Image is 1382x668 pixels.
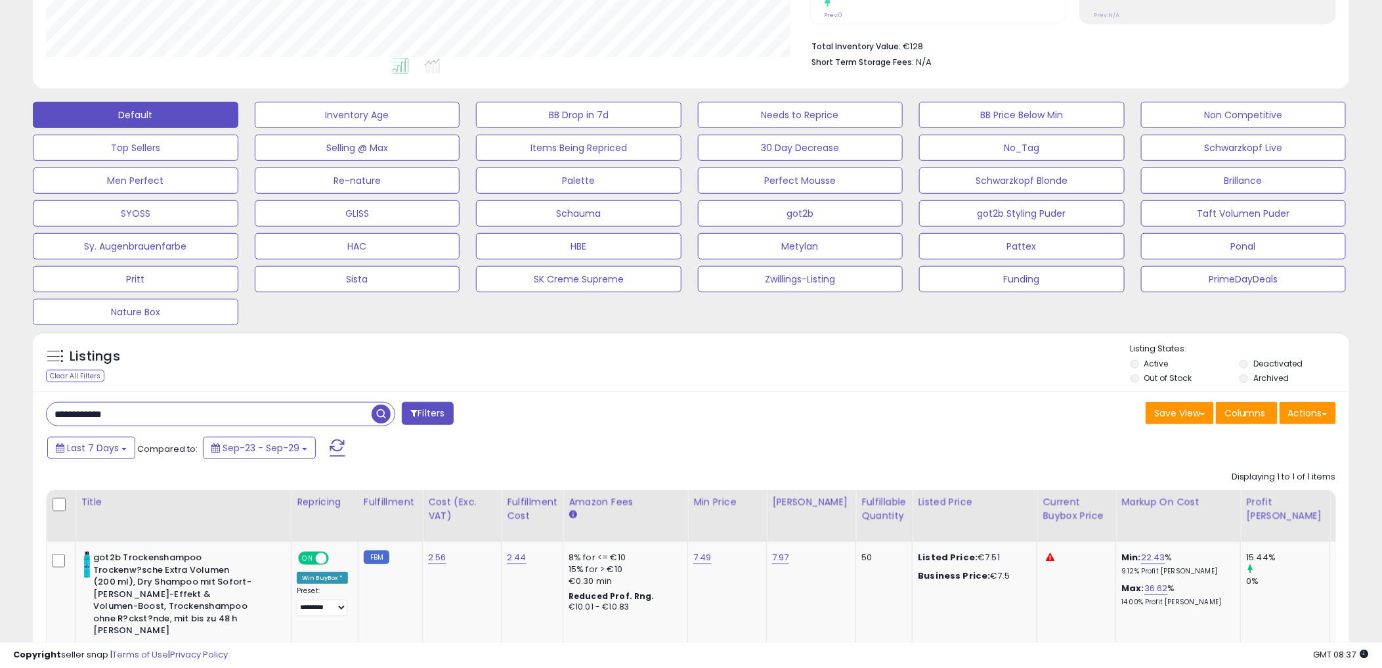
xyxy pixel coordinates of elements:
div: €7.5 [918,570,1027,582]
button: Pritt [33,266,238,292]
label: Deactivated [1253,358,1303,369]
span: N/A [917,56,932,68]
button: Actions [1280,402,1336,424]
b: got2b Trockenshampoo Trockenw?sche Extra Volumen (200 ml), Dry Shampoo mit Sofort-[PERSON_NAME]-E... [93,552,253,640]
label: Archived [1253,372,1289,384]
span: Sep-23 - Sep-29 [223,441,299,455]
button: Ponal [1141,233,1347,259]
b: Total Inventory Value: [812,41,901,52]
button: Items Being Repriced [476,135,681,161]
button: 30 Day Decrease [698,135,903,161]
span: Compared to: [137,443,198,455]
button: Sep-23 - Sep-29 [203,437,316,459]
button: Sista [255,266,460,292]
button: got2b [698,200,903,227]
b: Reduced Prof. Rng. [569,590,655,602]
strong: Copyright [13,648,61,661]
div: Listed Price [918,495,1031,509]
button: Nature Box [33,299,238,325]
div: Preset: [297,587,348,616]
button: Palette [476,167,681,194]
div: Cost (Exc. VAT) [428,495,496,523]
button: Last 7 Days [47,437,135,459]
button: SYOSS [33,200,238,227]
div: Markup on Cost [1121,495,1235,509]
button: Brillance [1141,167,1347,194]
div: €7.51 [918,552,1027,564]
div: % [1121,552,1230,576]
span: OFF [327,553,348,564]
div: 15.44% [1246,552,1329,564]
div: seller snap | | [13,649,228,661]
button: Needs to Reprice [698,102,903,128]
button: HBE [476,233,681,259]
b: Business Price: [918,569,990,582]
button: Taft Volumen Puder [1141,200,1347,227]
div: 8% for <= €10 [569,552,678,564]
a: 7.97 [772,551,789,564]
div: Fulfillment Cost [507,495,557,523]
div: Min Price [693,495,761,509]
button: PrimeDayDeals [1141,266,1347,292]
div: Clear All Filters [46,370,104,382]
button: GLISS [255,200,460,227]
button: SK Creme Supreme [476,266,681,292]
div: 0% [1246,575,1329,587]
div: Repricing [297,495,353,509]
a: 36.62 [1144,582,1168,595]
button: Non Competitive [1141,102,1347,128]
div: Current Buybox Price [1043,495,1110,523]
b: Short Term Storage Fees: [812,56,915,68]
a: 7.49 [693,551,712,564]
small: Prev: N/A [1094,11,1119,19]
b: Listed Price: [918,551,978,564]
button: Sy. Augenbrauenfarbe [33,233,238,259]
button: BB Drop in 7d [476,102,681,128]
div: [PERSON_NAME] [772,495,850,509]
div: 50 [861,552,902,564]
b: Max: [1121,582,1144,594]
li: €128 [812,37,1326,53]
label: Active [1144,358,1169,369]
div: Win BuyBox * [297,572,348,584]
div: 15% for > €10 [569,564,678,575]
button: Funding [919,266,1125,292]
button: No_Tag [919,135,1125,161]
button: Selling @ Max [255,135,460,161]
div: Amazon Fees [569,495,682,509]
label: Out of Stock [1144,372,1192,384]
button: Men Perfect [33,167,238,194]
button: Schauma [476,200,681,227]
a: 22.43 [1141,551,1165,564]
a: 2.56 [428,551,446,564]
h5: Listings [70,347,120,366]
span: ON [299,553,316,564]
p: 14.00% Profit [PERSON_NAME] [1121,598,1230,607]
button: Inventory Age [255,102,460,128]
span: Columns [1224,407,1266,420]
button: Columns [1216,402,1278,424]
div: Title [81,495,286,509]
a: Terms of Use [112,648,168,661]
div: €10.01 - €10.83 [569,602,678,613]
div: €0.30 min [569,575,678,587]
button: HAC [255,233,460,259]
small: FBM [364,550,389,564]
span: Last 7 Days [67,441,119,455]
button: Schwarzkopf Live [1141,135,1347,161]
button: Filters [402,402,453,425]
button: Re-nature [255,167,460,194]
button: Zwillings-Listing [698,266,903,292]
small: Prev: 0 [825,11,843,19]
div: % [1121,583,1230,607]
button: BB Price Below Min [919,102,1125,128]
button: Schwarzkopf Blonde [919,167,1125,194]
button: got2b Styling Puder [919,200,1125,227]
a: 2.44 [507,551,527,564]
button: Save View [1146,402,1214,424]
button: Perfect Mousse [698,167,903,194]
a: Privacy Policy [170,648,228,661]
div: Fulfillment [364,495,417,509]
button: Default [33,102,238,128]
small: Amazon Fees. [569,509,576,521]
